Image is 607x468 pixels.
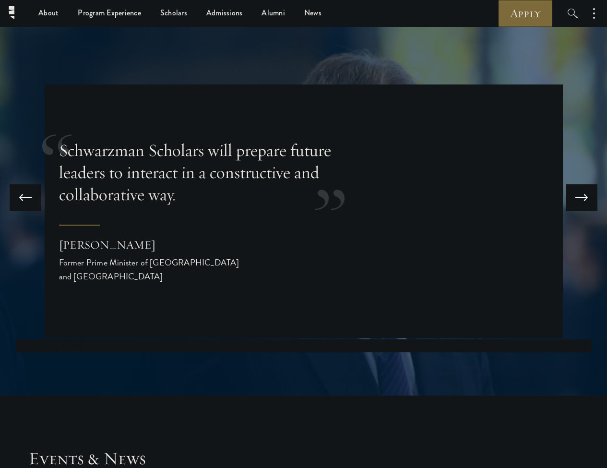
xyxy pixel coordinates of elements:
div: [PERSON_NAME] [59,237,251,253]
button: 3 of 3 [82,339,94,352]
button: 1 of 3 [56,339,69,352]
div: Former Prime Minister of [GEOGRAPHIC_DATA] and [GEOGRAPHIC_DATA] [59,256,251,283]
button: 2 of 3 [69,339,82,352]
p: Schwarzman Scholars will prepare future leaders to interact in a constructive and collaborative way. [59,139,371,205]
